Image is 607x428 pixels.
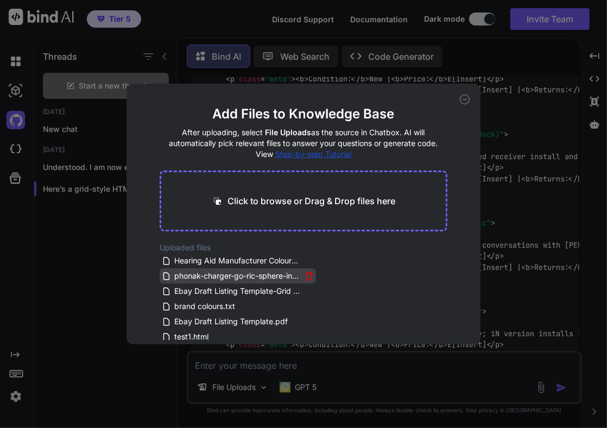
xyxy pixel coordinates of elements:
[173,315,289,328] span: Ebay Draft Listing Template.pdf
[160,127,447,160] h4: After uploading, select as the source in Chatbox. AI will automatically pick relevant files to an...
[173,300,236,313] span: brand colours.txt
[160,242,447,253] h2: Uploaded files
[227,194,395,207] p: Click to browse or Drag & Drop files here
[173,330,210,343] span: test1.html
[173,269,301,282] span: phonak-charger-go-ric-sphere-infinio.html
[173,285,301,298] span: Ebay Draft Listing Template-Grid view (5).pdf
[173,254,301,267] span: Hearing Aid Manufacturer Colour Schemes.pdf
[265,128,312,137] span: File Uploads
[160,105,447,123] h2: Add Files to Knowledge Base
[275,149,351,159] span: Step-by-step Tutorial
